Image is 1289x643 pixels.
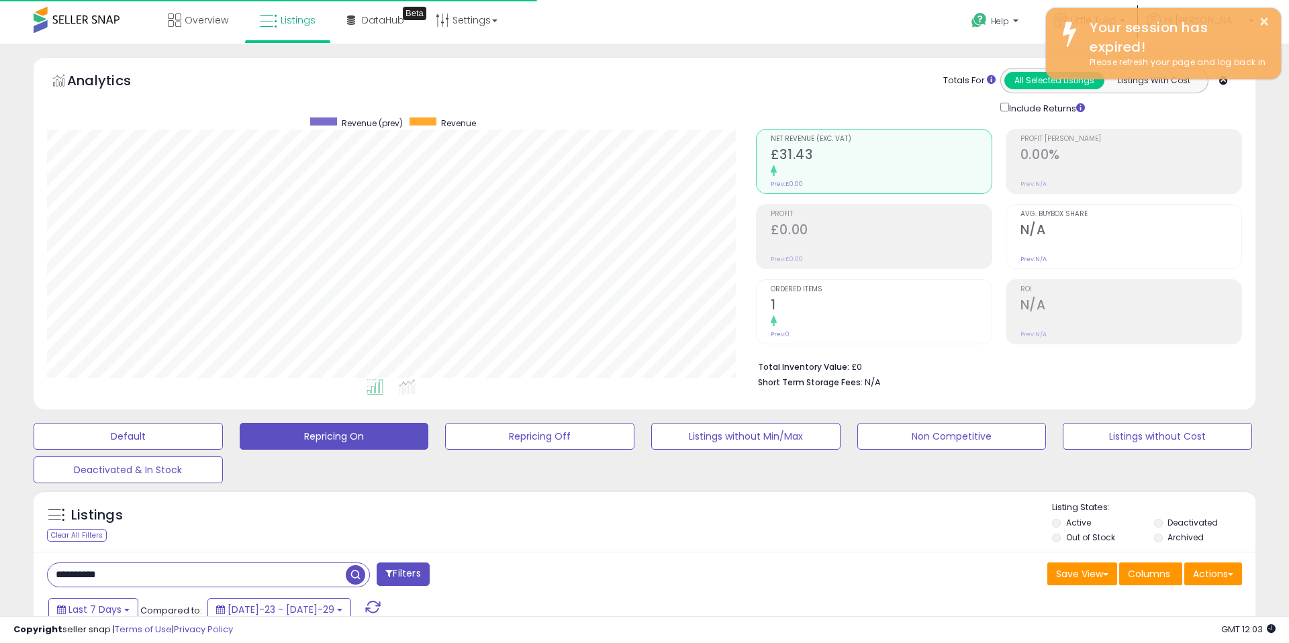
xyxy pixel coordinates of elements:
[228,603,334,616] span: [DATE]-23 - [DATE]-29
[441,117,476,129] span: Revenue
[377,562,429,586] button: Filters
[71,506,123,525] h5: Listings
[1020,286,1241,293] span: ROI
[1184,562,1242,585] button: Actions
[1128,567,1170,581] span: Columns
[1063,423,1252,450] button: Listings without Cost
[771,211,992,218] span: Profit
[34,423,223,450] button: Default
[1066,517,1091,528] label: Active
[758,361,849,373] b: Total Inventory Value:
[1004,72,1104,89] button: All Selected Listings
[1052,501,1255,514] p: Listing States:
[1167,517,1218,528] label: Deactivated
[185,13,228,27] span: Overview
[1167,532,1204,543] label: Archived
[1020,222,1241,240] h2: N/A
[943,75,996,87] div: Totals For
[1104,72,1204,89] button: Listings With Cost
[990,100,1101,115] div: Include Returns
[771,255,803,263] small: Prev: £0.00
[771,330,790,338] small: Prev: 0
[1066,532,1115,543] label: Out of Stock
[1020,330,1047,338] small: Prev: N/A
[1020,297,1241,315] h2: N/A
[1020,180,1047,188] small: Prev: N/A
[771,297,992,315] h2: 1
[67,71,157,93] h5: Analytics
[991,15,1009,27] span: Help
[1080,56,1271,69] div: Please refresh your page and log back in
[865,376,881,389] span: N/A
[403,7,426,20] div: Tooltip anchor
[140,604,202,617] span: Compared to:
[13,623,62,636] strong: Copyright
[771,222,992,240] h2: £0.00
[1080,18,1271,56] div: Your session has expired!
[1020,255,1047,263] small: Prev: N/A
[48,598,138,621] button: Last 7 Days
[68,603,122,616] span: Last 7 Days
[1221,623,1276,636] span: 2025-08-12 12:03 GMT
[971,12,988,29] i: Get Help
[115,623,172,636] a: Terms of Use
[1119,562,1182,585] button: Columns
[445,423,634,450] button: Repricing Off
[961,2,1032,44] a: Help
[771,147,992,165] h2: £31.43
[1047,562,1117,585] button: Save View
[651,423,841,450] button: Listings without Min/Max
[771,180,803,188] small: Prev: £0.00
[47,529,107,542] div: Clear All Filters
[1020,136,1241,143] span: Profit [PERSON_NAME]
[13,624,233,636] div: seller snap | |
[1020,147,1241,165] h2: 0.00%
[771,286,992,293] span: Ordered Items
[362,13,404,27] span: DataHub
[240,423,429,450] button: Repricing On
[771,136,992,143] span: Net Revenue (Exc. VAT)
[857,423,1047,450] button: Non Competitive
[1020,211,1241,218] span: Avg. Buybox Share
[281,13,316,27] span: Listings
[1259,13,1270,30] button: ×
[758,377,863,388] b: Short Term Storage Fees:
[758,358,1232,374] li: £0
[342,117,403,129] span: Revenue (prev)
[207,598,351,621] button: [DATE]-23 - [DATE]-29
[34,456,223,483] button: Deactivated & In Stock
[174,623,233,636] a: Privacy Policy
